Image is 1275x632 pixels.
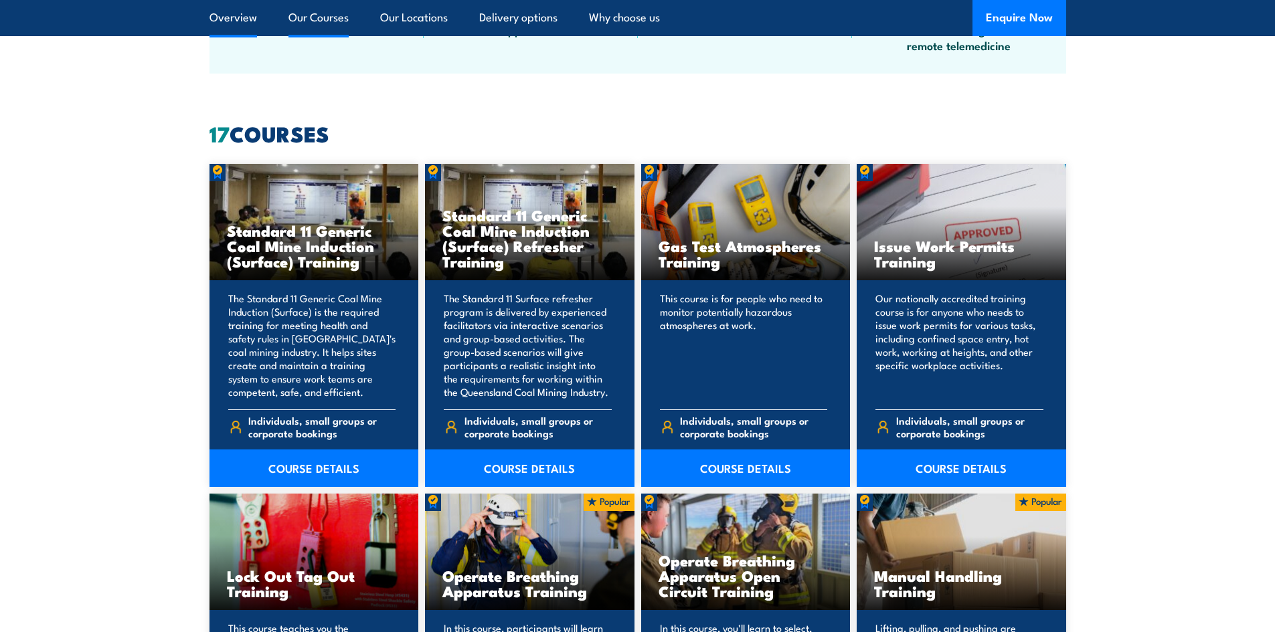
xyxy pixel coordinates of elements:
h3: Standard 11 Generic Coal Mine Induction (Surface) Training [227,223,402,269]
h2: COURSES [209,124,1066,142]
span: Individuals, small groups or corporate bookings [680,414,827,439]
h3: Standard 11 Generic Coal Mine Induction (Surface) Refresher Training [442,207,617,269]
span: Individuals, small groups or corporate bookings [896,414,1043,439]
span: Individuals, small groups or corporate bookings [248,414,396,439]
a: COURSE DETAILS [209,449,419,487]
p: The Standard 11 Surface refresher program is delivered by experienced facilitators via interactiv... [444,292,612,399]
strong: 17 [209,116,230,150]
a: COURSE DETAILS [425,449,634,487]
p: Our nationally accredited training course is for anyone who needs to issue work permits for vario... [875,292,1043,399]
span: Individuals, small groups or corporate bookings [464,414,612,439]
h3: Gas Test Atmospheres Training [659,238,833,269]
h3: Operate Breathing Apparatus Training [442,568,617,599]
a: COURSE DETAILS [857,449,1066,487]
p: The Standard 11 Generic Coal Mine Induction (Surface) is the required training for meeting health... [228,292,396,399]
a: COURSE DETAILS [641,449,851,487]
h3: Issue Work Permits Training [874,238,1049,269]
p: This course is for people who need to monitor potentially hazardous atmospheres at work. [660,292,828,399]
h3: Lock Out Tag Out Training [227,568,402,599]
h3: Manual Handling Training [874,568,1049,599]
h3: Operate Breathing Apparatus Open Circuit Training [659,552,833,599]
